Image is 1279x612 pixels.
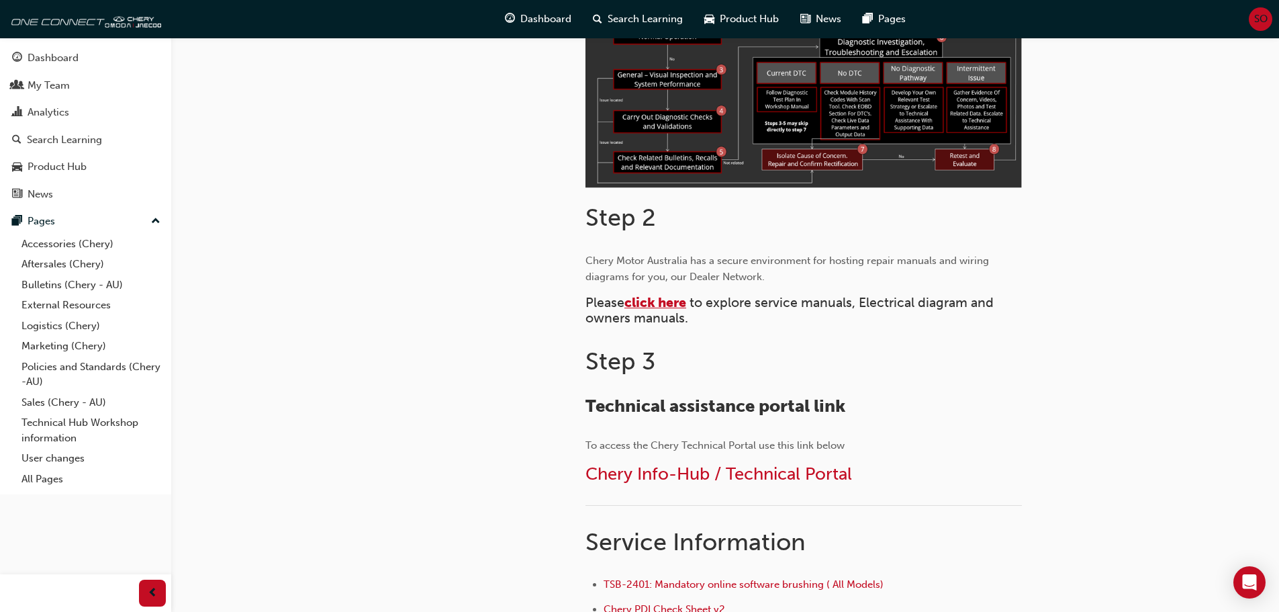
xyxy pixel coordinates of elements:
span: Dashboard [520,11,571,27]
span: to explore service manuals, Electrical diagram and owners manuals. [585,295,997,326]
button: DashboardMy TeamAnalyticsSearch LearningProduct HubNews [5,43,166,209]
span: Service Information [585,527,806,556]
span: Step 2 [585,203,656,232]
div: News [28,187,53,202]
a: Bulletins (Chery - AU) [16,275,166,296]
a: My Team [5,73,166,98]
a: Analytics [5,100,166,125]
a: search-iconSearch Learning [582,5,694,33]
span: car-icon [704,11,714,28]
div: Open Intercom Messenger [1233,566,1266,599]
a: pages-iconPages [852,5,916,33]
a: click here [624,295,686,310]
a: car-iconProduct Hub [694,5,790,33]
a: guage-iconDashboard [494,5,582,33]
span: pages-icon [12,216,22,228]
div: Dashboard [28,50,79,66]
a: news-iconNews [790,5,852,33]
span: car-icon [12,161,22,173]
a: Product Hub [5,155,166,179]
div: Analytics [28,105,69,120]
span: Search Learning [608,11,683,27]
a: TSB-2401: Mandatory online software brushing ( All Models) [604,578,884,591]
span: Please [585,295,624,310]
span: guage-icon [505,11,515,28]
span: pages-icon [863,11,873,28]
a: All Pages [16,469,166,490]
span: news-icon [12,189,22,201]
a: Chery Info-Hub / Technical Portal [585,464,852,484]
button: Pages [5,209,166,234]
a: Search Learning [5,128,166,152]
span: people-icon [12,80,22,92]
div: Pages [28,214,55,229]
a: Sales (Chery - AU) [16,392,166,413]
span: prev-icon [148,585,158,602]
span: search-icon [593,11,602,28]
a: Aftersales (Chery) [16,254,166,275]
div: Product Hub [28,159,87,175]
a: Dashboard [5,46,166,71]
span: news-icon [800,11,810,28]
a: Accessories (Chery) [16,234,166,255]
span: Technical assistance portal link [585,396,845,417]
a: User changes [16,448,166,469]
img: oneconnect [7,5,161,32]
span: Chery Motor Australia has a secure environment for hosting repair manuals and wiring diagrams for... [585,255,992,283]
span: chart-icon [12,107,22,119]
a: Marketing (Chery) [16,336,166,357]
a: Technical Hub Workshop information [16,412,166,448]
span: To access the Chery Technical Portal use this link below [585,439,845,451]
div: Search Learning [27,132,102,148]
a: Logistics (Chery) [16,316,166,337]
a: External Resources [16,295,166,316]
span: up-icon [151,213,160,230]
button: SO [1249,7,1272,31]
span: search-icon [12,134,21,146]
a: News [5,182,166,207]
span: Step 3 [585,347,655,376]
span: Product Hub [720,11,779,27]
span: SO [1254,11,1268,27]
div: My Team [28,78,70,93]
span: guage-icon [12,52,22,64]
span: Pages [878,11,906,27]
span: News [816,11,841,27]
a: Policies and Standards (Chery -AU) [16,357,166,392]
